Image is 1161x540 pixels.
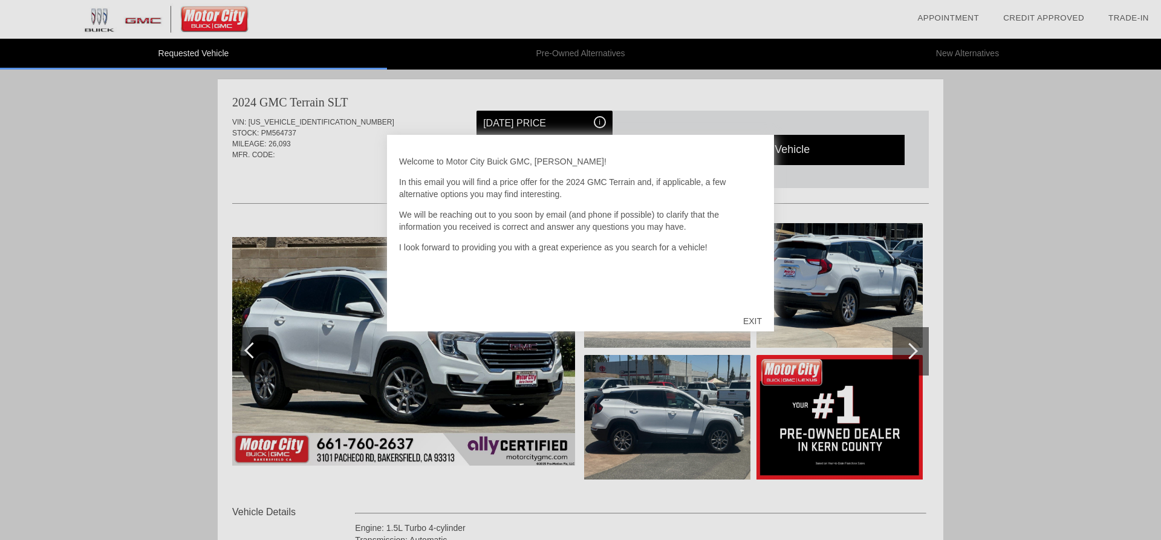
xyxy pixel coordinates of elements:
[731,303,774,339] div: EXIT
[1003,13,1084,22] a: Credit Approved
[399,155,762,168] p: Welcome to Motor City Buick GMC, [PERSON_NAME]!
[399,176,762,200] p: In this email you will find a price offer for the 2024 GMC Terrain and, if applicable, a few alte...
[399,241,762,253] p: I look forward to providing you with a great experience as you search for a vehicle!
[917,13,979,22] a: Appointment
[1108,13,1149,22] a: Trade-In
[399,209,762,233] p: We will be reaching out to you soon by email (and phone if possible) to clarify that the informat...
